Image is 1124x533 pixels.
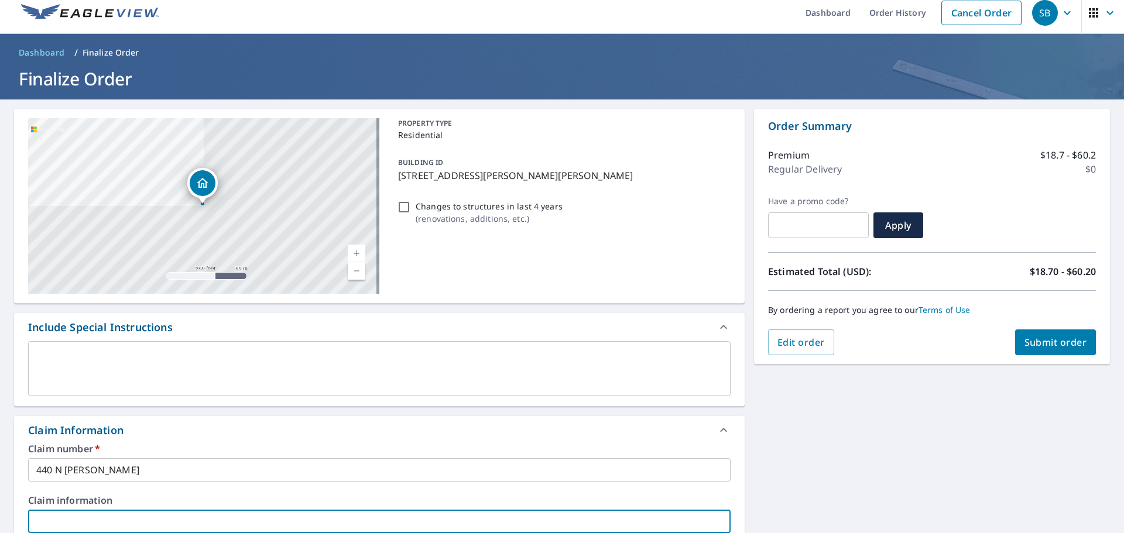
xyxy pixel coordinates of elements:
p: [STREET_ADDRESS][PERSON_NAME][PERSON_NAME] [398,169,726,183]
a: Current Level 17, Zoom In [348,245,365,262]
a: Dashboard [14,43,70,62]
h1: Finalize Order [14,67,1110,91]
p: Premium [768,148,810,162]
div: Include Special Instructions [28,319,173,335]
div: Dropped pin, building 1, Residential property, 440 N Ethlyn Rd Winfield, MO 63389 [187,168,218,204]
button: Apply [873,212,923,238]
p: Finalize Order [83,47,139,59]
p: By ordering a report you agree to our [768,305,1096,315]
p: Order Summary [768,118,1096,134]
div: Claim Information [14,416,745,444]
p: Residential [398,129,726,141]
p: Regular Delivery [768,162,842,176]
p: $0 [1085,162,1096,176]
a: Cancel Order [941,1,1022,25]
label: Have a promo code? [768,196,869,207]
p: PROPERTY TYPE [398,118,726,129]
p: ( renovations, additions, etc. ) [416,212,563,225]
p: Estimated Total (USD): [768,264,932,278]
label: Claim number [28,444,731,453]
img: EV Logo [21,4,159,22]
span: Submit order [1024,336,1087,349]
span: Edit order [777,336,825,349]
a: Terms of Use [919,304,971,315]
a: Current Level 17, Zoom Out [348,262,365,280]
p: Changes to structures in last 4 years [416,200,563,212]
p: $18.70 - $60.20 [1030,264,1096,278]
label: Claim information [28,496,731,505]
button: Submit order [1015,329,1096,355]
div: Claim Information [28,422,124,438]
span: Apply [883,219,914,232]
nav: breadcrumb [14,43,1110,62]
span: Dashboard [19,47,65,59]
p: BUILDING ID [398,157,443,167]
div: Include Special Instructions [14,313,745,341]
li: / [74,46,78,60]
button: Edit order [768,329,834,355]
p: $18.7 - $60.2 [1040,148,1096,162]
